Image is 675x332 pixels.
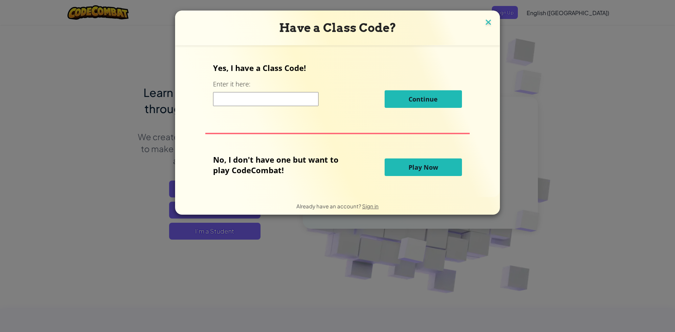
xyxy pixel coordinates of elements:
[484,18,493,28] img: close icon
[213,80,250,89] label: Enter it here:
[296,203,362,209] span: Already have an account?
[213,63,462,73] p: Yes, I have a Class Code!
[409,95,438,103] span: Continue
[385,158,462,176] button: Play Now
[213,154,349,175] p: No, I don't have one but want to play CodeCombat!
[362,203,379,209] a: Sign in
[409,163,438,171] span: Play Now
[279,21,396,35] span: Have a Class Code?
[385,90,462,108] button: Continue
